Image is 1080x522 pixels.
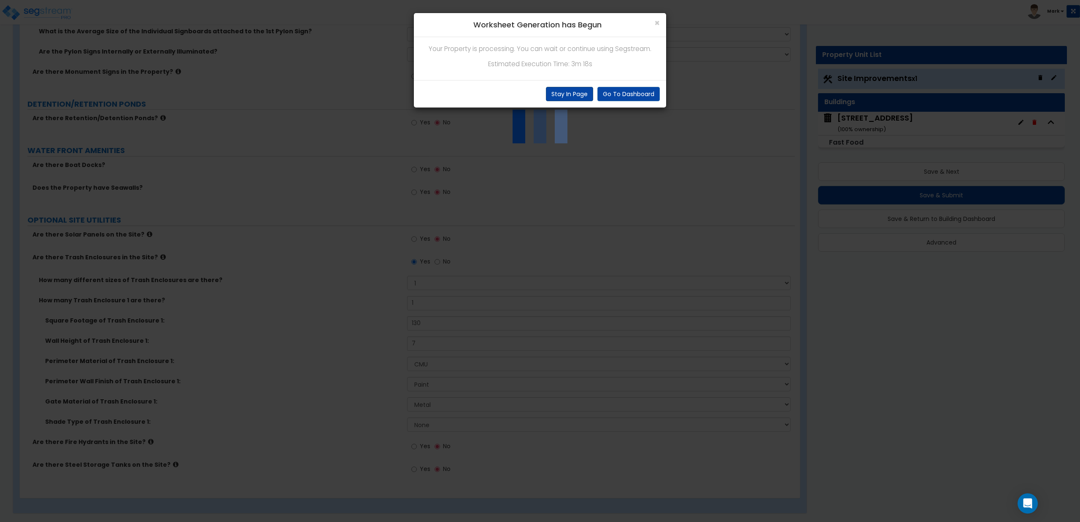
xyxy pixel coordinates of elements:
[654,19,660,27] button: Close
[597,87,660,101] button: Go To Dashboard
[654,17,660,29] span: ×
[420,19,660,30] h4: Worksheet Generation has Begun
[546,87,593,101] button: Stay In Page
[1018,493,1038,514] div: Open Intercom Messenger
[420,43,660,54] p: Your Property is processing. You can wait or continue using Segstream.
[420,59,660,70] p: Estimated Execution Time: 3m 18s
